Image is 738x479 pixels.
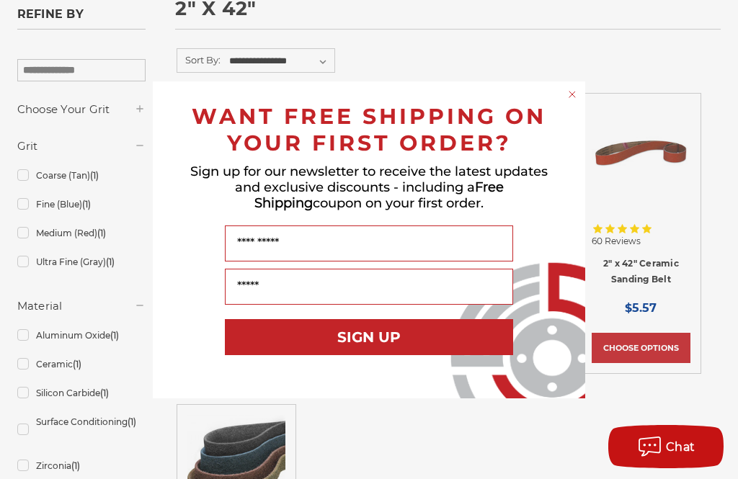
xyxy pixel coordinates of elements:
span: Chat [666,440,695,454]
span: Sign up for our newsletter to receive the latest updates and exclusive discounts - including a co... [190,164,548,211]
span: Free Shipping [254,179,504,211]
button: Chat [608,425,724,468]
button: Close dialog [565,87,579,102]
button: SIGN UP [225,319,513,355]
span: WANT FREE SHIPPING ON YOUR FIRST ORDER? [192,103,546,156]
